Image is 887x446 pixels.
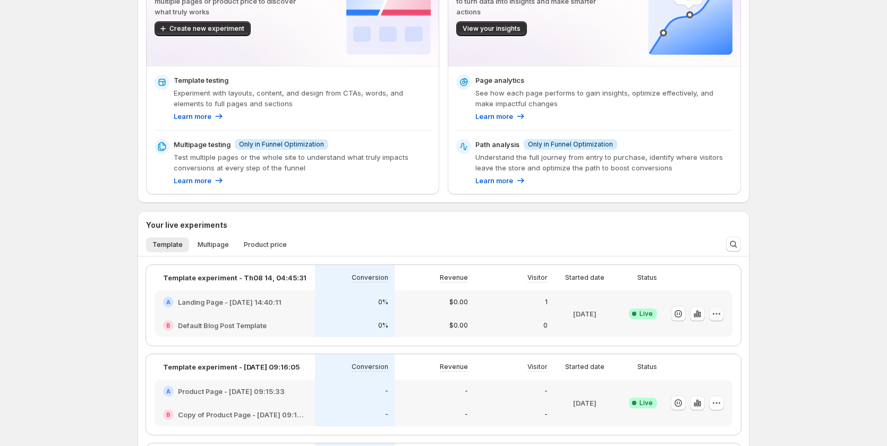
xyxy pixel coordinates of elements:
[174,75,228,85] p: Template testing
[475,139,519,150] p: Path analysis
[475,75,524,85] p: Page analytics
[475,175,513,186] p: Learn more
[639,310,653,318] span: Live
[440,363,468,371] p: Revenue
[178,320,267,331] h2: Default Blog Post Template
[378,321,388,330] p: 0%
[573,308,596,319] p: [DATE]
[169,24,244,33] span: Create new experiment
[174,139,231,150] p: Multipage testing
[726,237,741,252] button: Search and filter results
[174,175,211,186] p: Learn more
[163,362,300,372] p: Template experiment - [DATE] 09:16:05
[565,363,604,371] p: Started date
[385,387,388,396] p: -
[146,220,227,230] h3: Your live experiments
[544,387,548,396] p: -
[449,298,468,306] p: $0.00
[449,321,468,330] p: $0.00
[352,363,388,371] p: Conversion
[475,152,732,173] p: Understand the full journey from entry to purchase, identify where visitors leave the store and o...
[378,298,388,306] p: 0%
[174,152,431,173] p: Test multiple pages or the whole site to understand what truly impacts conversions at every step ...
[545,298,548,306] p: 1
[178,297,282,307] h2: Landing Page - [DATE] 14:40:11
[166,388,170,394] h2: A
[573,398,596,408] p: [DATE]
[174,111,224,122] a: Learn more
[166,411,170,418] h2: B
[174,175,224,186] a: Learn more
[163,272,306,283] p: Template experiment - Th08 14, 04:45:31
[465,410,468,419] p: -
[244,241,287,249] span: Product price
[463,24,521,33] span: View your insights
[178,386,285,397] h2: Product Page - [DATE] 09:15:33
[166,322,170,329] h2: B
[637,273,657,282] p: Status
[527,363,548,371] p: Visitor
[528,140,613,149] span: Only in Funnel Optimization
[166,299,170,305] h2: A
[198,241,229,249] span: Multipage
[475,111,513,122] p: Learn more
[174,88,431,109] p: Experiment with layouts, content, and design from CTAs, words, and elements to full pages and sec...
[174,111,211,122] p: Learn more
[527,273,548,282] p: Visitor
[639,399,653,407] span: Live
[637,363,657,371] p: Status
[440,273,468,282] p: Revenue
[565,273,604,282] p: Started date
[178,409,306,420] h2: Copy of Product Page - [DATE] 09:15:33
[385,410,388,419] p: -
[475,175,526,186] a: Learn more
[544,410,548,419] p: -
[155,21,251,36] button: Create new experiment
[475,111,526,122] a: Learn more
[352,273,388,282] p: Conversion
[456,21,527,36] button: View your insights
[475,88,732,109] p: See how each page performs to gain insights, optimize effectively, and make impactful changes
[152,241,183,249] span: Template
[239,140,324,149] span: Only in Funnel Optimization
[465,387,468,396] p: -
[543,321,548,330] p: 0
